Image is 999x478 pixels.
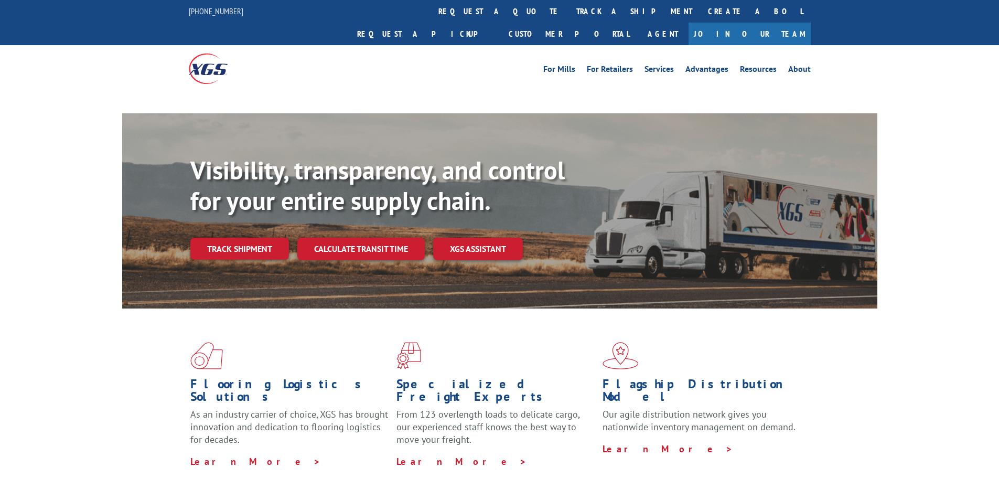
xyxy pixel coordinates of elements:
[189,6,243,16] a: [PHONE_NUMBER]
[603,378,801,408] h1: Flagship Distribution Model
[190,378,389,408] h1: Flooring Logistics Solutions
[190,342,223,369] img: xgs-icon-total-supply-chain-intelligence-red
[433,238,523,260] a: XGS ASSISTANT
[543,65,575,77] a: For Mills
[637,23,689,45] a: Agent
[501,23,637,45] a: Customer Portal
[689,23,811,45] a: Join Our Team
[603,342,639,369] img: xgs-icon-flagship-distribution-model-red
[190,154,565,217] b: Visibility, transparency, and control for your entire supply chain.
[788,65,811,77] a: About
[396,455,527,468] a: Learn More >
[190,238,289,260] a: Track shipment
[603,443,733,455] a: Learn More >
[396,378,595,408] h1: Specialized Freight Experts
[644,65,674,77] a: Services
[190,455,321,468] a: Learn More >
[297,238,425,260] a: Calculate transit time
[685,65,728,77] a: Advantages
[396,408,595,455] p: From 123 overlength loads to delicate cargo, our experienced staff knows the best way to move you...
[396,342,421,369] img: xgs-icon-focused-on-flooring-red
[587,65,633,77] a: For Retailers
[603,408,796,433] span: Our agile distribution network gives you nationwide inventory management on demand.
[740,65,777,77] a: Resources
[349,23,501,45] a: Request a pickup
[190,408,388,445] span: As an industry carrier of choice, XGS has brought innovation and dedication to flooring logistics...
